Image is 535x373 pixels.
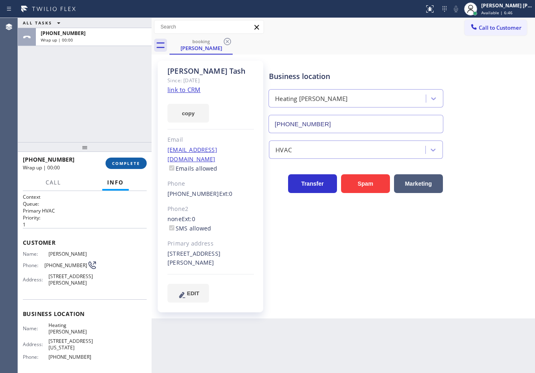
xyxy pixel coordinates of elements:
[167,66,254,76] div: [PERSON_NAME] Tash
[170,38,232,44] div: booking
[167,215,254,233] div: none
[23,207,147,214] p: Primary HVAC
[102,175,129,191] button: Info
[481,10,513,15] span: Available | 6:46
[167,239,254,248] div: Primary address
[167,86,200,94] a: link to CRM
[23,156,75,163] span: [PHONE_NUMBER]
[154,20,264,33] input: Search
[169,165,174,171] input: Emails allowed
[169,225,174,230] input: SMS allowed
[167,249,254,268] div: [STREET_ADDRESS][PERSON_NAME]
[275,94,348,103] div: Heating [PERSON_NAME]
[48,273,97,286] span: [STREET_ADDRESS][PERSON_NAME]
[465,20,527,35] button: Call to Customer
[23,239,147,246] span: Customer
[170,36,232,54] div: Warren Tash
[288,174,337,193] button: Transfer
[23,193,147,200] h1: Context
[107,179,124,186] span: Info
[23,276,48,283] span: Address:
[167,146,217,163] a: [EMAIL_ADDRESS][DOMAIN_NAME]
[167,284,209,303] button: EDIT
[41,175,66,191] button: Call
[23,200,147,207] h2: Queue:
[48,251,97,257] span: [PERSON_NAME]
[167,76,254,85] div: Since: [DATE]
[23,164,60,171] span: Wrap up | 00:00
[182,215,195,223] span: Ext: 0
[46,179,61,186] span: Call
[481,2,533,9] div: [PERSON_NAME] [PERSON_NAME] Dahil
[167,104,209,123] button: copy
[41,37,73,43] span: Wrap up | 00:00
[167,135,254,145] div: Email
[167,224,211,232] label: SMS allowed
[219,190,233,197] span: Ext: 0
[106,158,147,169] button: COMPLETE
[167,204,254,214] div: Phone2
[23,310,147,318] span: Business location
[450,3,462,15] button: Mute
[41,30,86,37] span: [PHONE_NUMBER]
[341,174,390,193] button: Spam
[23,325,48,331] span: Name:
[112,160,140,166] span: COMPLETE
[23,20,52,26] span: ALL TASKS
[269,71,443,82] div: Business location
[23,214,147,221] h2: Priority:
[23,354,48,360] span: Phone:
[18,18,68,28] button: ALL TASKS
[23,262,44,268] span: Phone:
[275,145,292,154] div: HVAC
[48,322,97,335] span: Heating [PERSON_NAME]
[187,290,199,296] span: EDIT
[479,24,522,31] span: Call to Customer
[167,165,218,172] label: Emails allowed
[48,354,97,360] span: [PHONE_NUMBER]
[23,221,147,228] p: 1
[167,179,254,189] div: Phone
[23,251,48,257] span: Name:
[44,262,87,268] span: [PHONE_NUMBER]
[23,341,48,347] span: Address:
[170,44,232,52] div: [PERSON_NAME]
[269,115,443,133] input: Phone Number
[167,190,219,197] a: [PHONE_NUMBER]
[48,338,97,351] span: [STREET_ADDRESS][US_STATE]
[394,174,443,193] button: Marketing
